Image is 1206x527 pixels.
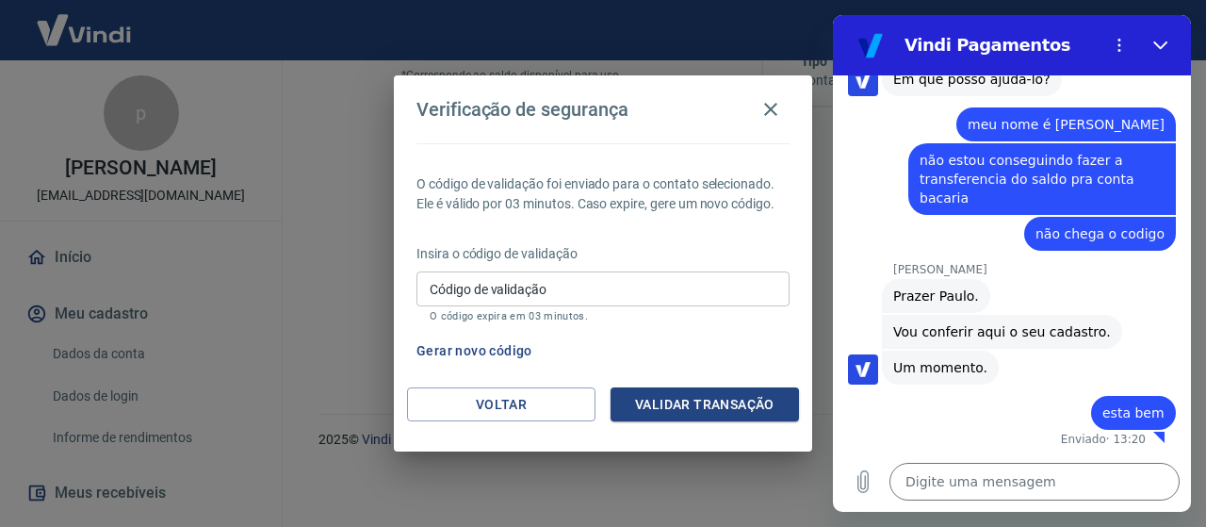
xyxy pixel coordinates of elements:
button: Gerar novo código [409,334,540,369]
p: O código expira em 03 minutos. [430,310,776,322]
p: Insira o código de validação [416,244,790,264]
iframe: Janela de mensagens [833,15,1191,512]
p: O código de validação foi enviado para o contato selecionado. Ele é válido por 03 minutos. Caso e... [416,174,790,214]
h4: Verificação de segurança [416,98,628,121]
button: Validar transação [611,387,799,422]
button: Voltar [407,387,595,422]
